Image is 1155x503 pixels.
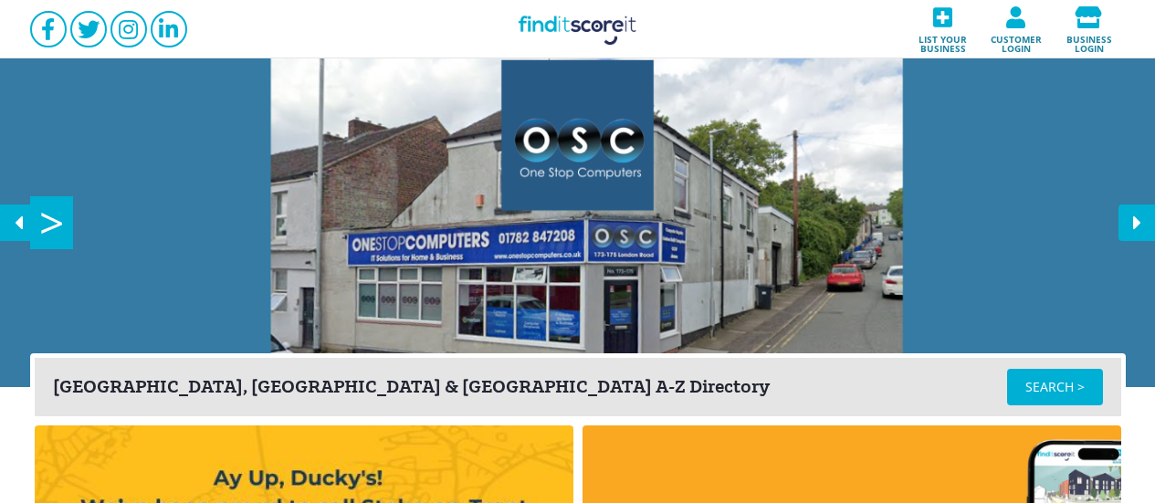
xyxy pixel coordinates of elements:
[1058,28,1120,53] span: Business login
[912,28,974,53] span: List your business
[1007,369,1103,405] a: SEARCH >
[985,28,1047,53] span: Customer login
[53,378,1007,396] div: [GEOGRAPHIC_DATA], [GEOGRAPHIC_DATA] & [GEOGRAPHIC_DATA] A-Z Directory
[907,1,980,58] a: List your business
[980,1,1053,58] a: Customer login
[30,196,73,249] span: >
[1053,1,1126,58] a: Business login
